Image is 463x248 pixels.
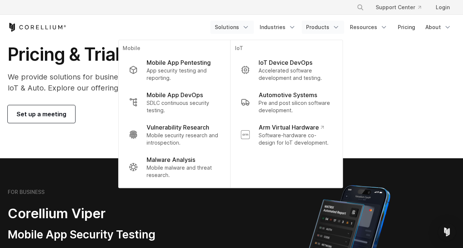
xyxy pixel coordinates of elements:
p: Mobile App Pentesting [146,58,210,67]
a: Set up a meeting [8,105,75,123]
a: Arm Virtual Hardware Software-hardware co-design for IoT development. [235,118,338,151]
div: Navigation Menu [210,21,456,34]
h1: Pricing & Trials [8,43,301,65]
span: Set up a meeting [17,110,66,118]
a: Corellium Home [8,23,66,32]
a: Login [430,1,456,14]
a: Malware Analysis Mobile malware and threat research. [123,151,225,183]
p: Software-hardware co-design for IoT development. [258,132,332,146]
h2: Corellium Viper [8,205,196,222]
a: Industries [255,21,300,34]
p: IoT Device DevOps [258,58,312,67]
a: Automotive Systems Pre and post silicon software development. [235,86,338,118]
p: App security testing and reporting. [146,67,220,82]
a: Resources [346,21,392,34]
p: Accelerated software development and testing. [258,67,332,82]
a: Vulnerability Research Mobile security research and introspection. [123,118,225,151]
h3: Mobile App Security Testing [8,228,196,242]
p: We provide solutions for businesses, research teams, community individuals, and IoT & Auto. Explo... [8,71,301,93]
p: Malware Analysis [146,155,195,164]
a: Pricing [393,21,420,34]
p: Mobile malware and threat research. [146,164,220,179]
a: Support Center [370,1,427,14]
p: SDLC continuous security testing. [146,99,220,114]
p: Mobile App DevOps [146,91,203,99]
a: IoT Device DevOps Accelerated software development and testing. [235,54,338,86]
p: IoT [235,45,338,54]
div: Open Intercom Messenger [438,223,456,241]
h6: FOR BUSINESS [8,189,45,195]
a: Solutions [210,21,254,34]
a: About [421,21,456,34]
p: Vulnerability Research [146,123,209,132]
p: Pre and post silicon software development. [258,99,332,114]
div: Navigation Menu [348,1,456,14]
p: Mobile security research and introspection. [146,132,220,146]
a: Products [302,21,344,34]
p: Automotive Systems [258,91,317,99]
button: Search [354,1,367,14]
a: Mobile App Pentesting App security testing and reporting. [123,54,225,86]
p: Arm Virtual Hardware [258,123,323,132]
a: Mobile App DevOps SDLC continuous security testing. [123,86,225,118]
p: Mobile [123,45,225,54]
